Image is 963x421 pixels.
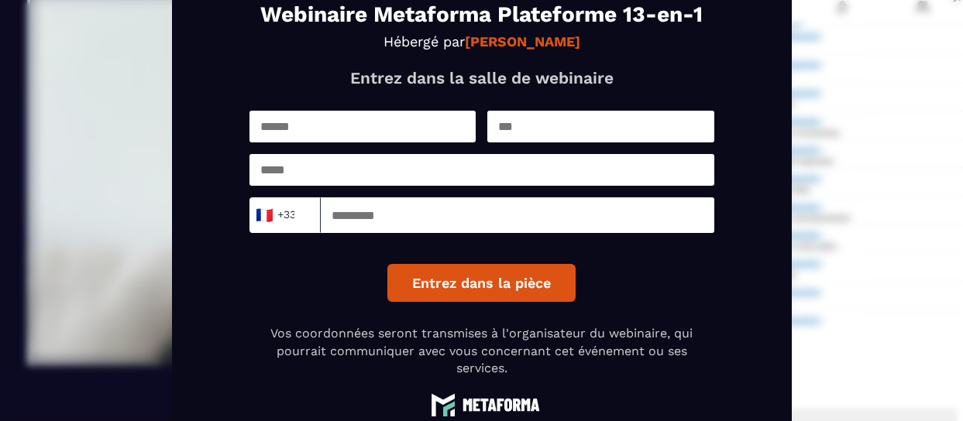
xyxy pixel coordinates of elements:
button: Entrez dans la pièce [387,264,576,302]
img: logo [424,392,540,416]
h1: Webinaire Metaforma Plateforme 13-en-1 [249,4,714,26]
span: +33 [259,204,291,226]
p: Entrez dans la salle de webinaire [249,68,714,87]
div: Search for option [249,197,321,233]
strong: [PERSON_NAME] [465,33,580,50]
p: Hébergé par [249,33,714,50]
p: Vos coordonnées seront transmises à l'organisateur du webinaire, qui pourrait communiquer avec vo... [249,325,714,377]
span: 🇫🇷 [254,204,273,226]
input: Search for option [295,204,307,227]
